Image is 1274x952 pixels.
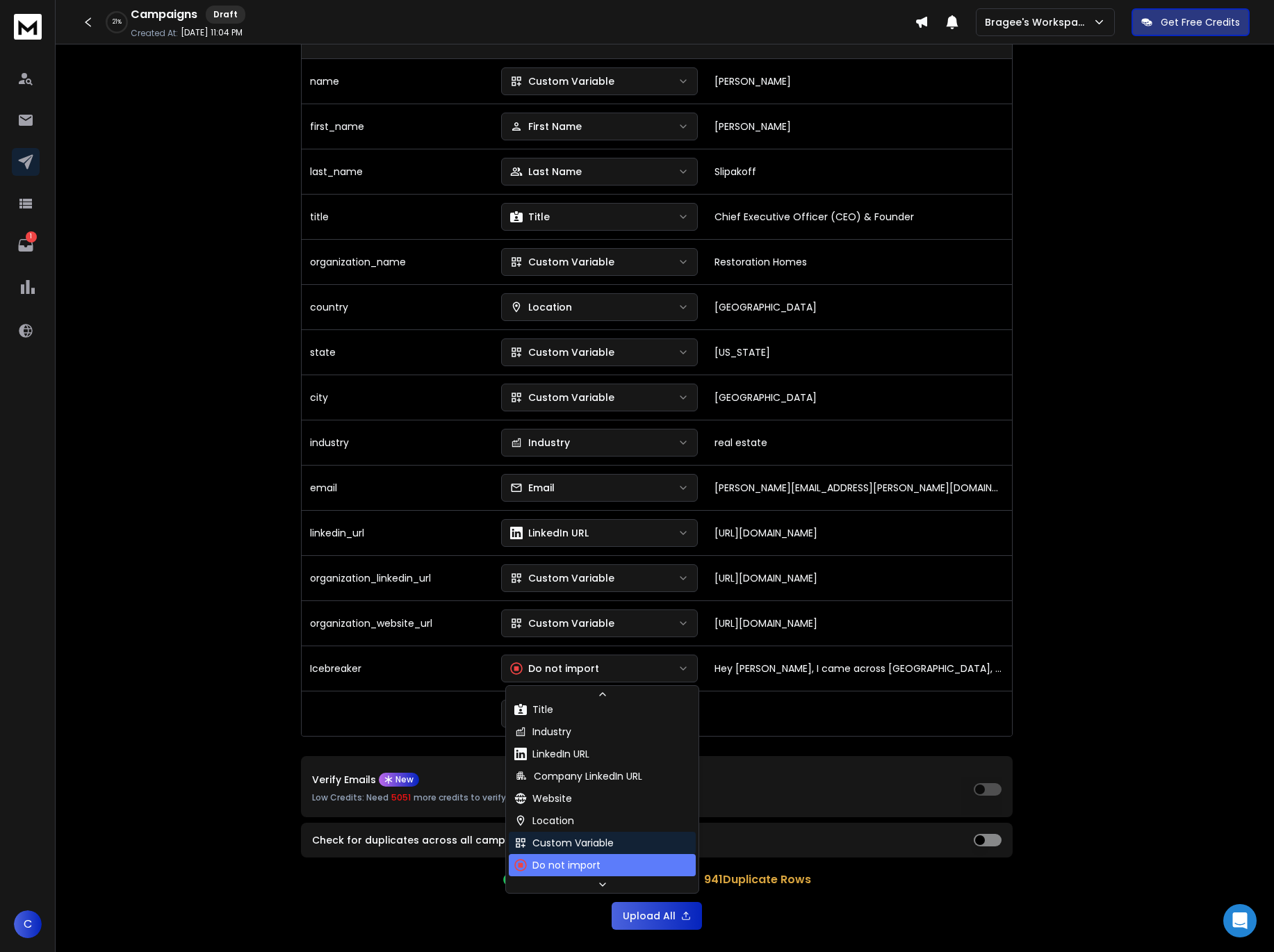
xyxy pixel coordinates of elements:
div: Do not import [510,662,599,675]
td: [URL][DOMAIN_NAME] [706,555,1012,600]
p: Bragee's Workspace [985,15,1093,29]
div: Custom Variable [510,391,614,404]
td: [PERSON_NAME][EMAIL_ADDRESS][PERSON_NAME][DOMAIN_NAME] [706,465,1012,510]
div: Last Name [510,165,582,179]
td: real estate [706,420,1012,465]
td: industry [302,420,493,465]
td: country [302,284,493,329]
div: Open Intercom Messenger [1223,904,1257,937]
div: First Name [510,120,582,133]
div: Custom Variable [510,74,614,88]
td: Chief Executive Officer (CEO) & Founder [706,194,1012,239]
div: Company LinkedIn URL [514,769,642,783]
div: Title [514,703,553,716]
td: Hey [PERSON_NAME], I came across [GEOGRAPHIC_DATA], and the brand immediately stood out—sleek, se... [706,646,1012,691]
span: C [14,910,42,938]
td: [GEOGRAPHIC_DATA] [706,375,1012,420]
h1: Campaigns [131,6,197,23]
div: Title [510,210,550,224]
td: [PERSON_NAME] [706,58,1012,104]
td: [PERSON_NAME] [706,104,1012,149]
td: Slipakoff [706,149,1012,194]
span: 5051 [391,792,411,803]
button: Upload All [612,902,702,930]
div: Do not import [514,858,601,872]
td: first_name [302,104,493,149]
td: linkedin_url [302,510,493,555]
td: organization_website_url [302,600,493,646]
div: Industry [514,725,571,739]
div: New [379,773,419,787]
p: 21 % [113,18,122,26]
div: Industry [510,436,570,450]
div: Draft [206,6,245,24]
div: Website [514,791,572,805]
td: organization_linkedin_url [302,555,493,600]
td: last_name [302,149,493,194]
td: [URL][DOMAIN_NAME] [706,510,1012,555]
p: [DATE] 11:04 PM [181,27,243,38]
div: Location [514,814,574,828]
td: email [302,465,493,510]
div: Custom Variable [514,836,614,850]
td: name [302,58,493,104]
td: state [302,329,493,375]
td: Restoration Homes [706,239,1012,284]
p: Verify Emails [312,775,376,785]
td: organization_name [302,239,493,284]
td: Icebreaker [302,646,493,691]
div: Custom Variable [510,345,614,359]
td: [URL][DOMAIN_NAME] [706,600,1012,646]
td: [US_STATE] [706,329,1012,375]
div: Custom Variable [510,255,614,269]
td: title [302,194,493,239]
label: Check for duplicates across all campaigns in this workspace [312,835,625,845]
div: LinkedIn URL [510,526,589,540]
td: city [302,375,493,420]
td: [GEOGRAPHIC_DATA] [706,284,1012,329]
p: 1 [26,231,37,243]
p: Get Free Credits [1161,15,1240,29]
div: Custom Variable [510,571,614,585]
p: 941 Duplicate Rows [704,871,811,888]
div: Email [510,481,555,495]
div: LinkedIn URL [514,747,589,761]
p: Created At: [131,28,178,39]
div: Location [510,300,572,314]
img: logo [14,14,42,40]
p: Low Credits: Need more credits to verify leads. [312,789,601,806]
div: Custom Variable [510,616,614,630]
